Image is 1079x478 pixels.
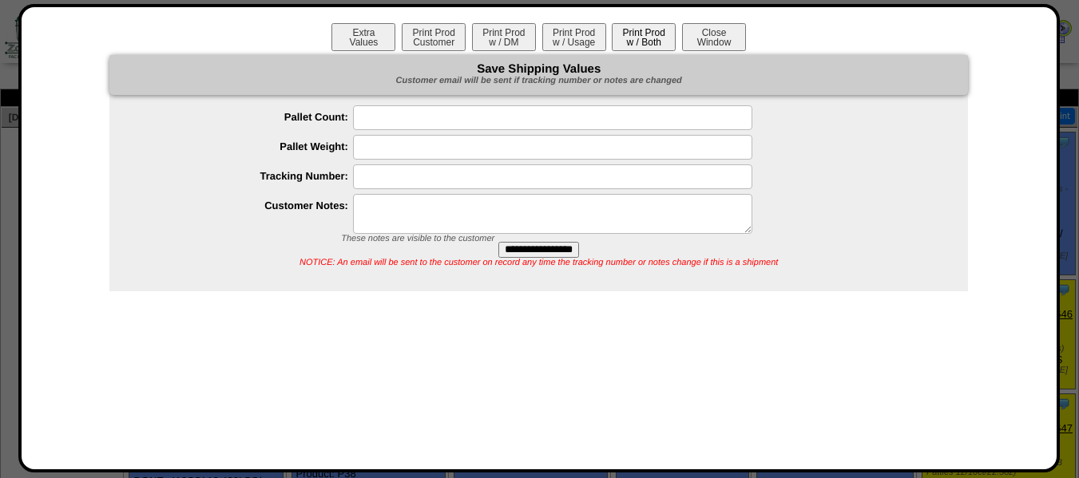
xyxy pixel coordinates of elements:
[141,199,353,211] label: Customer Notes:
[141,140,353,152] label: Pallet Weight:
[682,23,746,51] button: CloseWindow
[402,23,466,51] button: Print ProdCustomer
[109,55,968,95] div: Save Shipping Values
[141,170,353,182] label: Tracking Number:
[472,23,536,51] button: Print Prodw / DM
[300,258,778,267] span: NOTICE: An email will be sent to the customer on record any time the tracking number or notes cha...
[612,23,676,51] button: Print Prodw / Both
[680,36,748,48] a: CloseWindow
[341,234,494,243] span: These notes are visible to the customer
[331,23,395,51] button: ExtraValues
[141,111,353,123] label: Pallet Count:
[542,23,606,51] button: Print Prodw / Usage
[109,75,968,87] div: Customer email will be sent if tracking number or notes are changed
